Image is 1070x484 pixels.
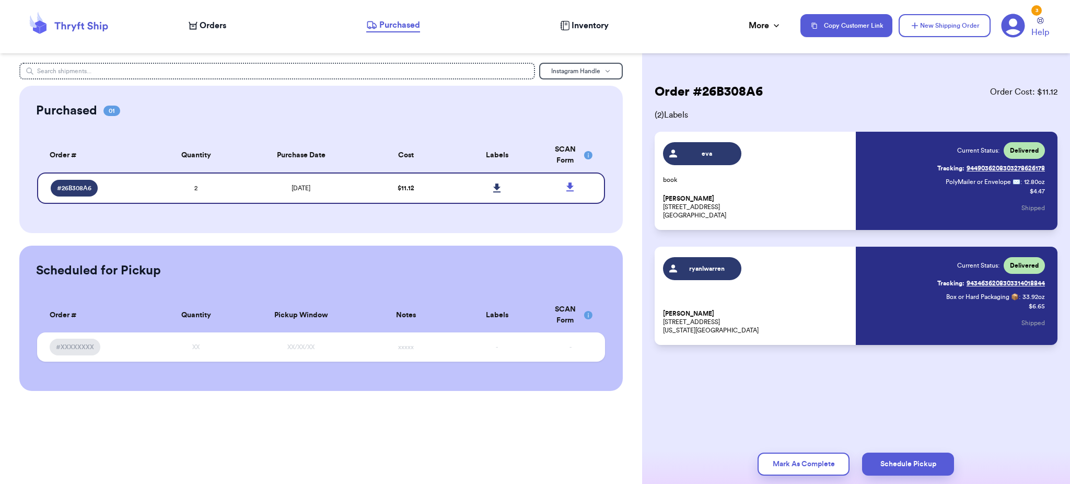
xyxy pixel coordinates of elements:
[758,453,850,476] button: Mark As Complete
[682,149,731,158] span: eva
[1029,302,1045,310] p: $ 6.65
[150,138,241,172] th: Quantity
[551,68,600,74] span: Instagram Handle
[1019,293,1020,301] span: :
[1024,178,1045,186] span: 12.80 oz
[990,86,1057,98] span: Order Cost: $ 11.12
[37,298,150,332] th: Order #
[549,144,592,166] div: SCAN Form
[1020,178,1022,186] span: :
[655,109,1057,121] span: ( 2 ) Labels
[360,298,451,332] th: Notes
[451,138,542,172] th: Labels
[379,19,420,31] span: Purchased
[539,63,623,79] button: Instagram Handle
[800,14,892,37] button: Copy Customer Link
[1031,5,1042,16] div: 3
[946,294,1019,300] span: Box or Hard Packaging 📦
[57,184,91,192] span: # 26B308A6
[1030,187,1045,195] p: $ 4.47
[663,310,714,318] span: [PERSON_NAME]
[189,19,226,32] a: Orders
[150,298,241,332] th: Quantity
[937,160,1045,177] a: Tracking:9449036208303278626178
[37,138,150,172] th: Order #
[398,344,414,350] span: xxxxx
[1021,197,1045,220] button: Shipped
[1031,17,1049,39] a: Help
[663,309,850,335] p: [STREET_ADDRESS] [US_STATE][GEOGRAPHIC_DATA]
[1010,146,1039,155] span: Delivered
[19,63,535,79] input: Search shipments...
[496,344,498,350] span: -
[292,185,310,191] span: [DATE]
[1031,26,1049,39] span: Help
[451,298,542,332] th: Labels
[682,264,731,273] span: ryanlwarren
[360,138,451,172] th: Cost
[899,14,991,37] button: New Shipping Order
[569,344,572,350] span: -
[957,261,999,270] span: Current Status:
[200,19,226,32] span: Orders
[937,275,1045,292] a: Tracking:9434636208303314018844
[1021,312,1045,335] button: Shipped
[663,195,714,203] span: [PERSON_NAME]
[663,194,850,220] p: [STREET_ADDRESS] [GEOGRAPHIC_DATA]
[241,138,360,172] th: Purchase Date
[241,298,360,332] th: Pickup Window
[549,304,592,326] div: SCAN Form
[572,19,609,32] span: Inventory
[1010,261,1039,270] span: Delivered
[287,344,315,350] span: XX/XX/XX
[398,185,414,191] span: $ 11.12
[937,164,964,172] span: Tracking:
[1001,14,1025,38] a: 3
[192,344,200,350] span: XX
[366,19,420,32] a: Purchased
[862,453,954,476] button: Schedule Pickup
[560,19,609,32] a: Inventory
[56,343,94,351] span: #XXXXXXXX
[749,19,782,32] div: More
[103,106,120,116] span: 01
[663,176,850,184] p: book
[946,179,1020,185] span: PolyMailer or Envelope ✉️
[937,279,964,287] span: Tracking:
[194,185,197,191] span: 2
[36,102,97,119] h2: Purchased
[655,84,763,100] h2: Order # 26B308A6
[1022,293,1045,301] span: 33.92 oz
[36,262,161,279] h2: Scheduled for Pickup
[957,146,999,155] span: Current Status:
